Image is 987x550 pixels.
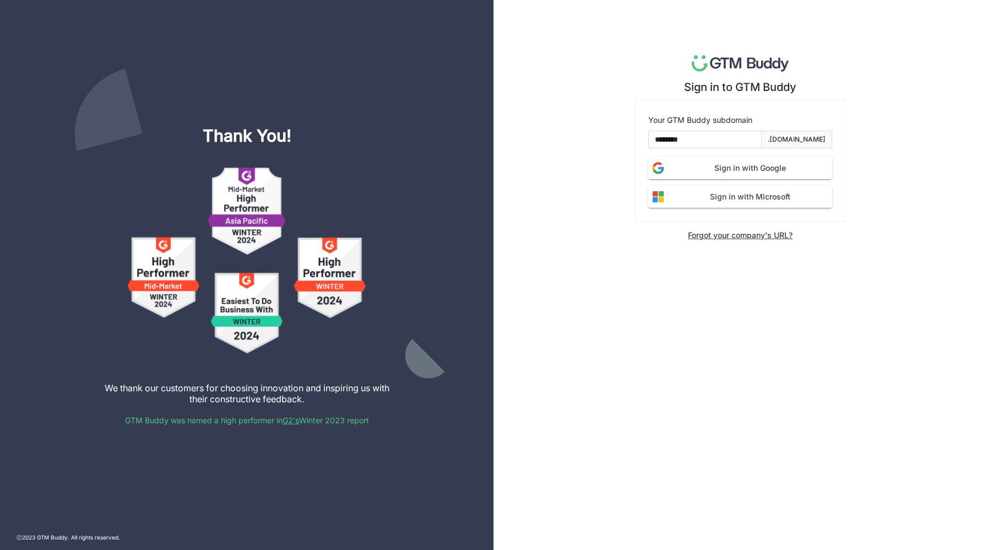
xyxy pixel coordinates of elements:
[668,191,832,203] span: Sign in with Microsoft
[684,80,796,94] div: Sign in to GTM Buddy
[668,162,832,174] span: Sign in with Google
[283,416,299,425] a: G2's
[648,186,832,208] button: Sign in with Microsoft
[688,230,793,240] div: Forgot your company's URL?
[648,158,668,178] img: google_logo.png
[648,187,668,207] img: microsoft.svg
[648,114,832,126] div: Your GTM Buddy subdomain
[768,134,826,145] div: .[DOMAIN_NAME]
[692,55,789,72] img: logo
[648,157,832,179] button: Sign in with Google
